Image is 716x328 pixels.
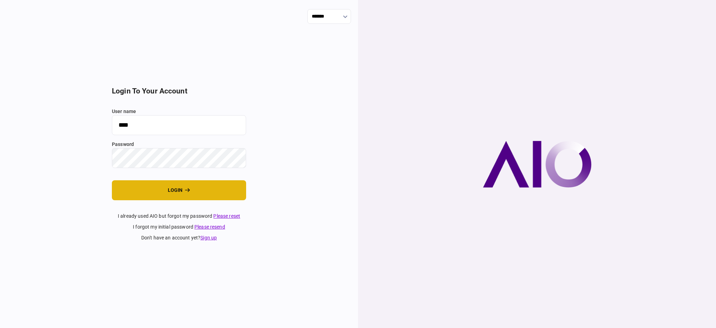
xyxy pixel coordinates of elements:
[112,115,246,135] input: user name
[112,212,246,220] div: I already used AIO but forgot my password
[200,235,217,240] a: Sign up
[112,148,246,168] input: password
[307,9,351,24] input: show language options
[112,180,246,200] button: login
[112,87,246,96] h2: login to your account
[112,223,246,231] div: I forgot my initial password
[213,213,240,219] a: Please reset
[112,141,246,148] label: password
[483,141,592,188] img: AIO company logo
[194,224,225,230] a: Please resend
[112,108,246,115] label: user name
[112,234,246,242] div: don't have an account yet ?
